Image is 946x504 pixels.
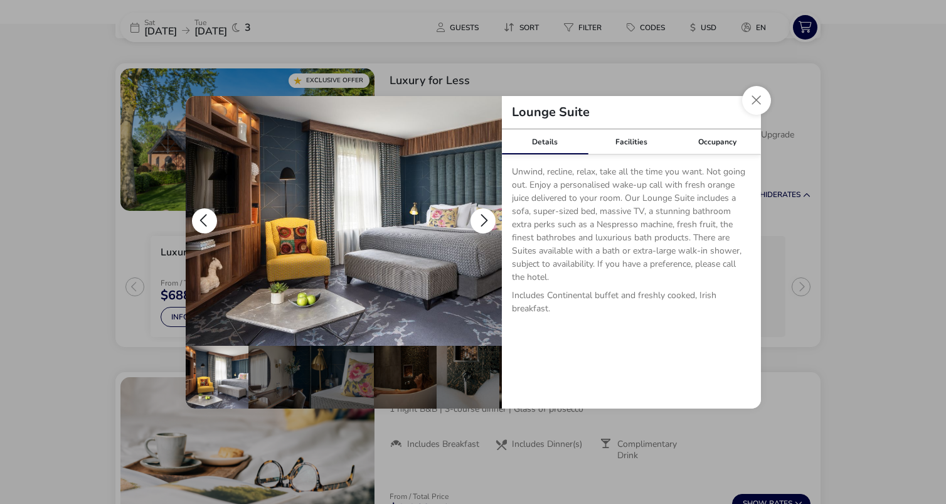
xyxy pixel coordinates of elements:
[502,129,588,154] div: Details
[502,106,600,119] h2: Lounge Suite
[588,129,674,154] div: Facilities
[186,96,761,409] div: details
[674,129,761,154] div: Occupancy
[186,96,502,346] img: 673552afe1a8fe09362739fc6a7b70e570782ea7df393f14647c41bce0c68dbd
[742,86,771,115] button: Close dialog
[512,165,751,289] p: Unwind, recline, relax, take all the time you want. Not going out. Enjoy a personalised wake-up c...
[512,289,751,320] p: Includes Continental buffet and freshly cooked, Irish breakfast.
